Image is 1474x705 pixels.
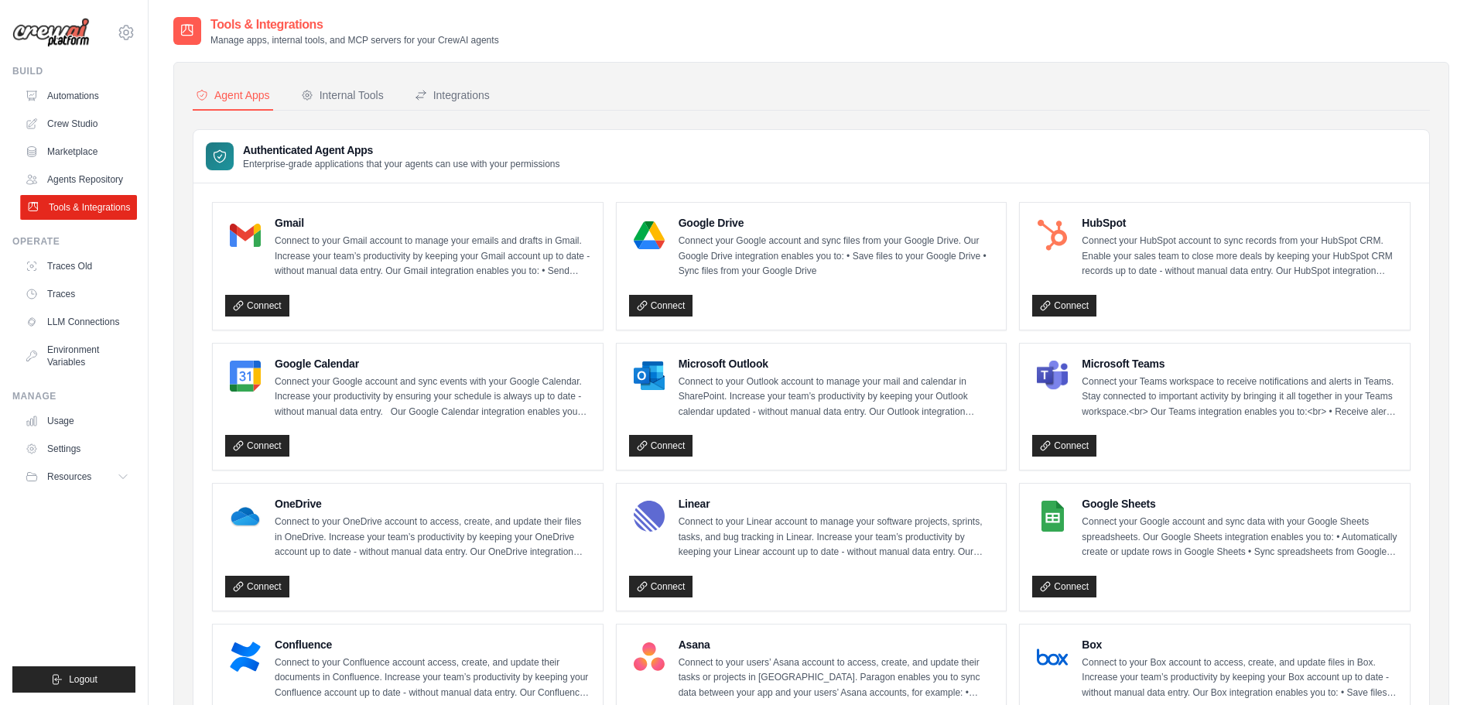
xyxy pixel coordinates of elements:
a: Connect [1032,435,1096,457]
h4: Gmail [275,215,590,231]
a: Agents Repository [19,167,135,192]
a: Connect [1032,295,1096,317]
button: Agent Apps [193,81,273,111]
span: Logout [69,673,97,686]
button: Resources [19,464,135,489]
p: Connect your HubSpot account to sync records from your HubSpot CRM. Enable your sales team to clo... [1082,234,1397,279]
h4: HubSpot [1082,215,1397,231]
h4: Microsoft Outlook [679,356,994,371]
button: Integrations [412,81,493,111]
p: Connect to your Gmail account to manage your emails and drafts in Gmail. Increase your team’s pro... [275,234,590,279]
a: Connect [225,435,289,457]
h4: Box [1082,637,1397,652]
a: Connect [1032,576,1096,597]
h4: Confluence [275,637,590,652]
p: Connect to your Linear account to manage your software projects, sprints, tasks, and bug tracking... [679,515,994,560]
p: Manage apps, internal tools, and MCP servers for your CrewAI agents [210,34,499,46]
a: Traces Old [19,254,135,279]
img: Confluence Logo [230,642,261,672]
div: Build [12,65,135,77]
p: Enterprise-grade applications that your agents can use with your permissions [243,158,560,170]
p: Connect to your OneDrive account to access, create, and update their files in OneDrive. Increase ... [275,515,590,560]
a: Automations [19,84,135,108]
a: Connect [225,295,289,317]
h4: Asana [679,637,994,652]
a: Connect [629,435,693,457]
h4: Google Calendar [275,356,590,371]
img: Logo [12,18,90,48]
img: Asana Logo [634,642,665,672]
img: Microsoft Teams Logo [1037,361,1068,392]
h4: OneDrive [275,496,590,512]
p: Connect to your Box account to access, create, and update files in Box. Increase your team’s prod... [1082,655,1397,701]
span: Resources [47,471,91,483]
h3: Authenticated Agent Apps [243,142,560,158]
a: Connect [225,576,289,597]
h4: Linear [679,496,994,512]
p: Connect to your Confluence account access, create, and update their documents in Confluence. Incr... [275,655,590,701]
button: Logout [12,666,135,693]
img: Microsoft Outlook Logo [634,361,665,392]
h4: Google Drive [679,215,994,231]
div: Operate [12,235,135,248]
img: HubSpot Logo [1037,220,1068,251]
img: Box Logo [1037,642,1068,672]
p: Connect your Teams workspace to receive notifications and alerts in Teams. Stay connected to impo... [1082,375,1397,420]
a: Traces [19,282,135,306]
div: Internal Tools [301,87,384,103]
div: Agent Apps [196,87,270,103]
p: Connect your Google account and sync data with your Google Sheets spreadsheets. Our Google Sheets... [1082,515,1397,560]
a: Usage [19,409,135,433]
img: OneDrive Logo [230,501,261,532]
div: Manage [12,390,135,402]
p: Connect to your Outlook account to manage your mail and calendar in SharePoint. Increase your tea... [679,375,994,420]
a: Connect [629,295,693,317]
img: Gmail Logo [230,220,261,251]
a: Crew Studio [19,111,135,136]
p: Connect to your users’ Asana account to access, create, and update their tasks or projects in [GE... [679,655,994,701]
h2: Tools & Integrations [210,15,499,34]
p: Connect your Google account and sync events with your Google Calendar. Increase your productivity... [275,375,590,420]
div: Integrations [415,87,490,103]
img: Linear Logo [634,501,665,532]
p: Connect your Google account and sync files from your Google Drive. Our Google Drive integration e... [679,234,994,279]
a: Tools & Integrations [20,195,137,220]
a: Connect [629,576,693,597]
img: Google Sheets Logo [1037,501,1068,532]
a: LLM Connections [19,310,135,334]
h4: Google Sheets [1082,496,1397,512]
h4: Microsoft Teams [1082,356,1397,371]
img: Google Drive Logo [634,220,665,251]
a: Environment Variables [19,337,135,375]
a: Settings [19,436,135,461]
img: Google Calendar Logo [230,361,261,392]
button: Internal Tools [298,81,387,111]
a: Marketplace [19,139,135,164]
